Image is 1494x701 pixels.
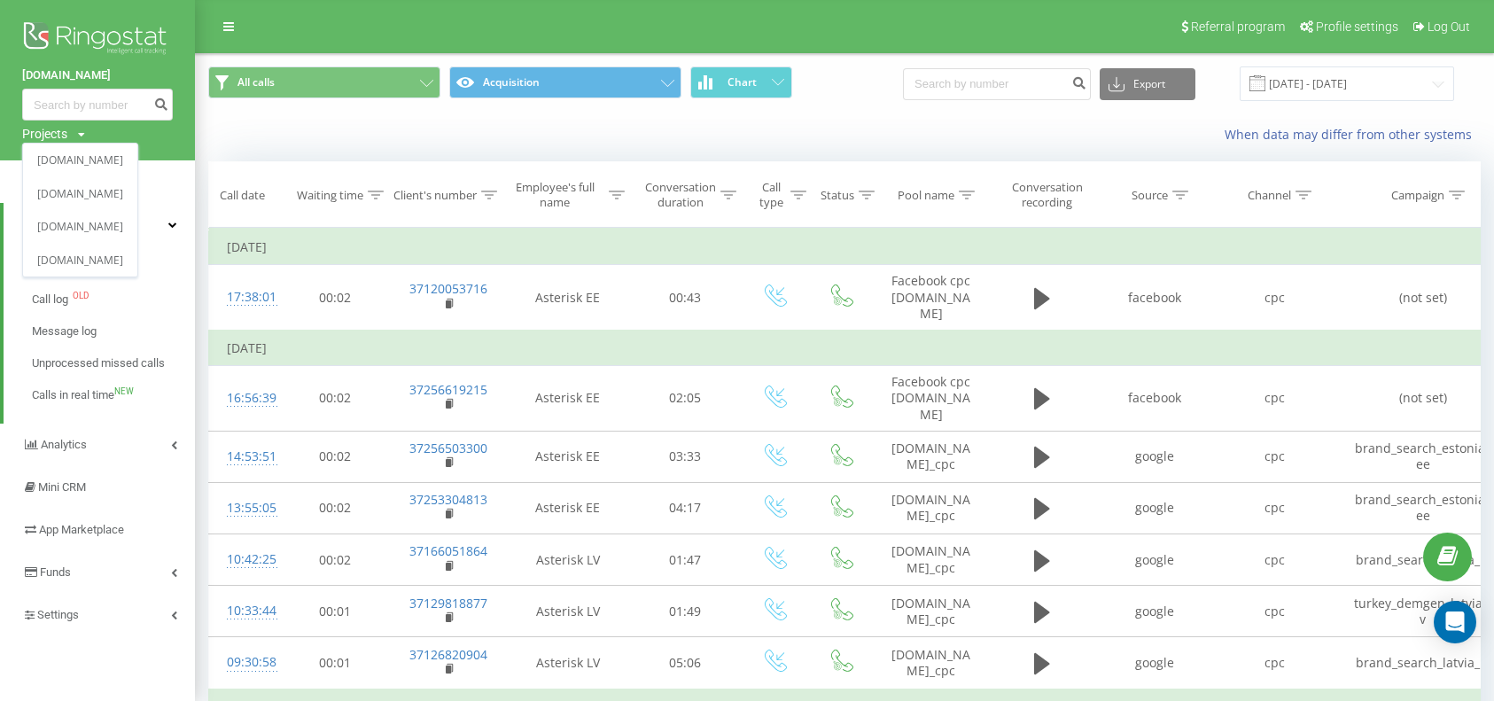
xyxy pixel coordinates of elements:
td: 00:01 [280,586,391,637]
td: cpc [1215,637,1334,689]
a: [DOMAIN_NAME] [37,153,123,167]
div: Waiting time [297,188,363,203]
div: 10:33:44 [227,594,262,628]
a: Unprocessed missed calls [32,347,195,379]
td: Asterisk EE [506,366,630,432]
td: Asterisk LV [506,586,630,637]
td: [DOMAIN_NAME]_cpc [874,586,989,637]
span: Analytics [41,438,87,451]
div: 13:55:05 [227,491,262,526]
span: Message log [32,323,97,340]
td: cpc [1215,482,1334,534]
div: Pool name [898,188,954,203]
span: Chart [728,76,757,89]
td: [DOMAIN_NAME]_cpc [874,534,989,586]
td: [DOMAIN_NAME]_cpc [874,482,989,534]
td: cpc [1215,534,1334,586]
td: 05:06 [630,637,741,689]
td: Asterisk LV [506,534,630,586]
td: google [1095,586,1215,637]
a: [DOMAIN_NAME] [22,66,173,84]
td: 00:01 [280,637,391,689]
td: Asterisk EE [506,482,630,534]
td: 00:02 [280,431,391,482]
div: 16:56:39 [227,381,262,416]
a: 37253304813 [409,491,487,508]
td: 04:17 [630,482,741,534]
img: Ringostat logo [22,18,173,62]
div: Client's number [393,188,477,203]
a: 37129818877 [409,595,487,611]
td: 00:02 [280,534,391,586]
div: Call date [220,188,265,203]
a: 37256619215 [409,381,487,398]
td: Asterisk LV [506,637,630,689]
span: All calls [237,75,275,90]
div: Source [1132,188,1168,203]
td: Asterisk EE [506,265,630,331]
div: Employee's full name [506,180,605,210]
span: Mini CRM [38,480,86,494]
td: cpc [1215,265,1334,331]
div: Conversation recording [1004,180,1090,210]
td: [DOMAIN_NAME]_cpc [874,637,989,689]
td: google [1095,431,1215,482]
td: facebook [1095,265,1215,331]
div: 17:38:01 [227,280,262,315]
td: cpc [1215,431,1334,482]
span: Referral program [1191,19,1285,34]
span: Log Out [1428,19,1470,34]
input: Search by number [22,89,173,121]
span: Call log [32,291,68,308]
span: Unprocessed missed calls [32,354,165,372]
span: App Marketplace [39,523,124,536]
td: 03:33 [630,431,741,482]
button: Acquisition [449,66,681,98]
td: 00:43 [630,265,741,331]
td: Facebook cpc [DOMAIN_NAME] [874,265,989,331]
div: Conversation duration [645,180,716,210]
a: 37120053716 [409,280,487,297]
div: Projects [22,125,67,143]
a: 37256503300 [409,440,487,456]
a: [DOMAIN_NAME] [37,221,123,235]
div: Open Intercom Messenger [1434,601,1476,643]
a: 37126820904 [409,646,487,663]
td: 00:02 [280,482,391,534]
div: 09:30:58 [227,645,262,680]
span: Funds [40,565,71,579]
div: Campaign [1391,188,1444,203]
td: 02:05 [630,366,741,432]
div: Status [821,188,854,203]
a: [DOMAIN_NAME] [37,253,123,268]
a: Calls in real timeNEW [32,379,195,411]
td: 01:47 [630,534,741,586]
a: Message log [32,315,195,347]
a: Call center [4,203,195,245]
div: Channel [1248,188,1291,203]
td: 00:02 [280,265,391,331]
a: 37166051864 [409,542,487,559]
a: Call logOLD [32,284,195,315]
td: Facebook cpc [DOMAIN_NAME] [874,366,989,432]
td: cpc [1215,586,1334,637]
td: Asterisk EE [506,431,630,482]
div: 10:42:25 [227,542,262,577]
a: When data may differ from other systems [1225,126,1481,143]
span: Profile settings [1316,19,1398,34]
div: 14:53:51 [227,440,262,474]
button: Export [1100,68,1195,100]
button: All calls [208,66,440,98]
td: facebook [1095,366,1215,432]
td: 00:02 [280,366,391,432]
td: google [1095,534,1215,586]
td: google [1095,637,1215,689]
button: Chart [690,66,792,98]
a: [DOMAIN_NAME] [37,187,123,201]
td: google [1095,482,1215,534]
span: Calls in real time [32,386,114,404]
td: 01:49 [630,586,741,637]
div: Call type [756,180,786,210]
input: Search by number [903,68,1091,100]
td: [DOMAIN_NAME]_cpc [874,431,989,482]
